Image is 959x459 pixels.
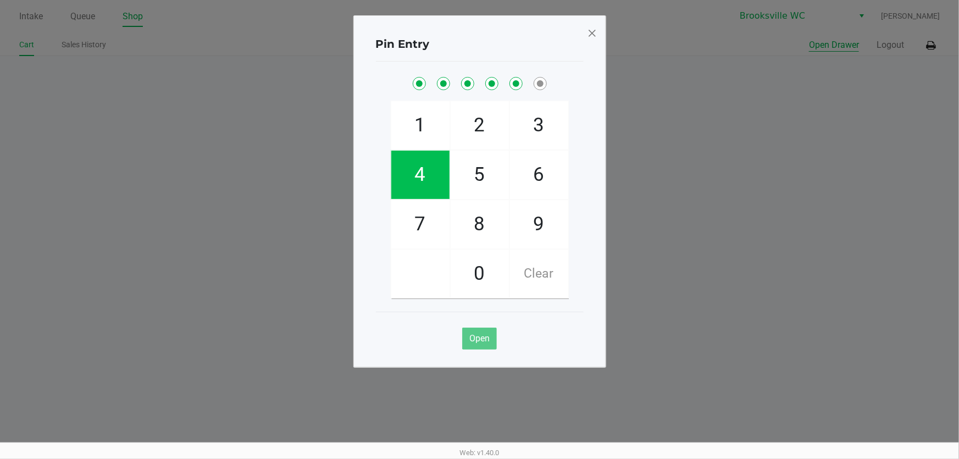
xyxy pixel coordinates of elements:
span: 9 [510,200,568,248]
span: Web: v1.40.0 [460,449,500,457]
span: 6 [510,151,568,199]
span: 2 [451,101,509,150]
span: 7 [391,200,450,248]
span: Clear [510,250,568,298]
span: 5 [451,151,509,199]
span: 0 [451,250,509,298]
span: 3 [510,101,568,150]
span: 1 [391,101,450,150]
h4: Pin Entry [376,36,430,52]
span: 8 [451,200,509,248]
span: 4 [391,151,450,199]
